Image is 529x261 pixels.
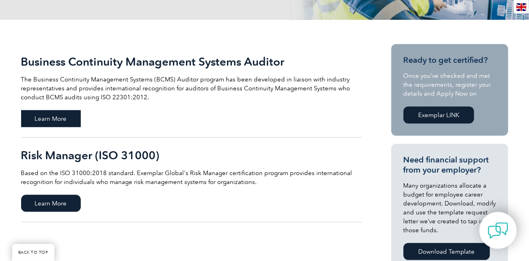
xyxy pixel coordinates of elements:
[404,155,496,175] h3: Need financial support from your employer?
[404,71,496,98] p: Once you’ve checked and met the requirements, register your details and Apply Now on
[21,55,362,68] h2: Business Continuity Management Systems Auditor
[21,169,362,186] p: Based on the ISO 31000:2018 standard. Exemplar Global's Risk Manager certification program provid...
[488,220,508,241] img: contact-chat.png
[12,244,54,261] a: BACK TO TOP
[404,243,490,260] a: Download Template
[21,75,362,102] p: The Business Continuity Management Systems (BCMS) Auditor program has been developed in liaison w...
[516,3,527,11] img: en
[404,107,474,124] a: Exemplar LINK
[21,149,362,162] h2: Risk Manager (ISO 31000)
[21,138,362,222] a: Risk Manager (ISO 31000) Based on the ISO 31000:2018 standard. Exemplar Global's Risk Manager cer...
[21,44,362,138] a: Business Continuity Management Systems Auditor The Business Continuity Management Systems (BCMS) ...
[404,181,496,235] p: Many organizations allocate a budget for employee career development. Download, modify and use th...
[21,195,81,212] span: Learn More
[404,55,496,65] h3: Ready to get certified?
[21,110,81,127] span: Learn More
